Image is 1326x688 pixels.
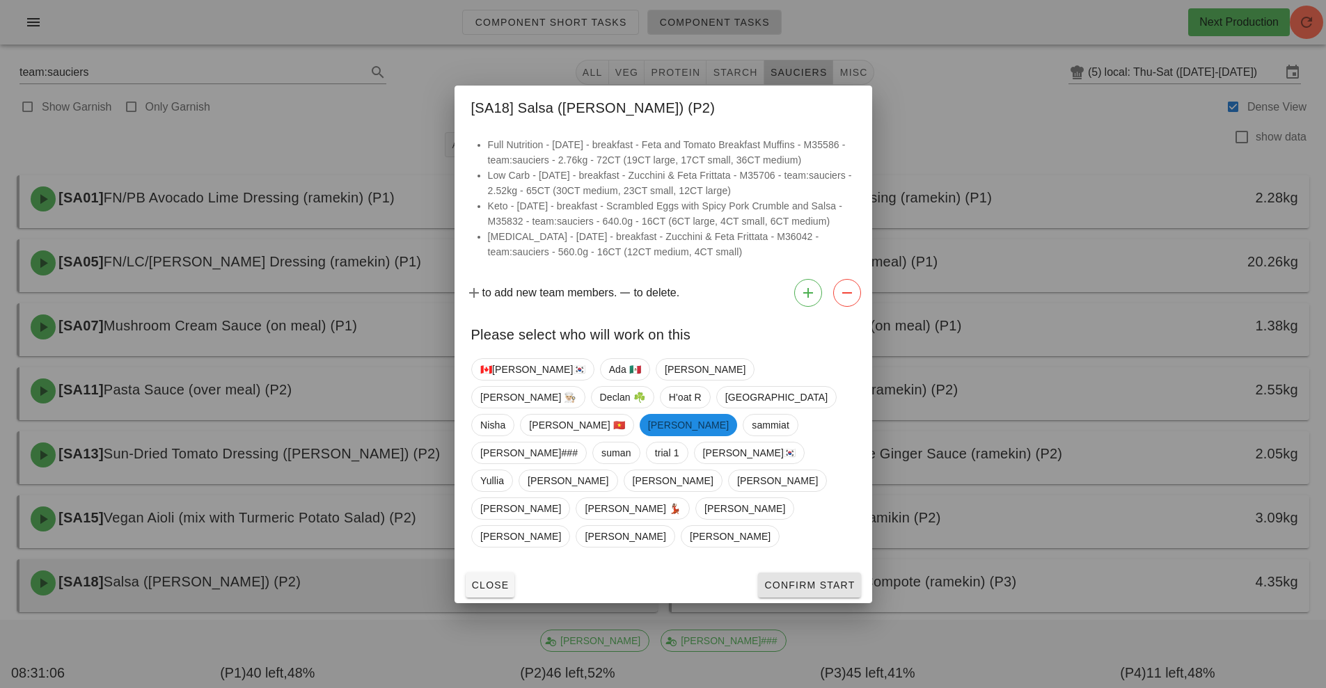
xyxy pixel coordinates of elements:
[480,415,505,435] span: Nisha
[704,498,784,519] span: [PERSON_NAME]
[529,415,625,435] span: [PERSON_NAME] 🇻🇳
[466,573,515,598] button: Close
[528,470,608,491] span: [PERSON_NAME]
[608,359,640,380] span: Ada 🇲🇽
[455,86,872,126] div: [SA18] Salsa ([PERSON_NAME]) (P2)
[471,579,510,591] span: Close
[480,387,576,408] span: [PERSON_NAME] 👨🏼‍🍳
[647,414,728,436] span: [PERSON_NAME]
[654,442,679,463] span: trial 1
[488,168,855,198] li: Low Carb - [DATE] - breakfast - Zucchini & Feta Frittata - M35706 - team:sauciers - 2.52kg - 65CT...
[736,470,817,491] span: [PERSON_NAME]
[585,526,665,547] span: [PERSON_NAME]
[752,415,789,435] span: sammiat
[599,387,645,408] span: Declan ☘️
[632,470,713,491] span: [PERSON_NAME]
[480,526,561,547] span: [PERSON_NAME]
[601,442,631,463] span: suman
[480,442,578,463] span: [PERSON_NAME]###
[725,387,827,408] span: [GEOGRAPHIC_DATA]
[689,526,770,547] span: [PERSON_NAME]
[758,573,860,598] button: Confirm Start
[764,579,855,591] span: Confirm Start
[664,359,745,380] span: [PERSON_NAME]
[480,498,561,519] span: [PERSON_NAME]
[455,312,872,353] div: Please select who will work on this
[488,137,855,168] li: Full Nutrition - [DATE] - breakfast - Feta and Tomato Breakfast Muffins - M35586 - team:sauciers ...
[668,387,701,408] span: H'oat R
[480,359,585,380] span: 🇨🇦[PERSON_NAME]🇰🇷
[480,470,504,491] span: Yullia
[585,498,681,519] span: [PERSON_NAME] 💃🏽
[488,229,855,259] li: [MEDICAL_DATA] - [DATE] - breakfast - Zucchini & Feta Frittata - M36042 - team:sauciers - 560.0g ...
[488,198,855,229] li: Keto - [DATE] - breakfast - Scrambled Eggs with Spicy Pork Crumble and Salsa - M35832 - team:sauc...
[455,273,872,312] div: to add new team members. to delete.
[702,442,796,463] span: [PERSON_NAME]🇰🇷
